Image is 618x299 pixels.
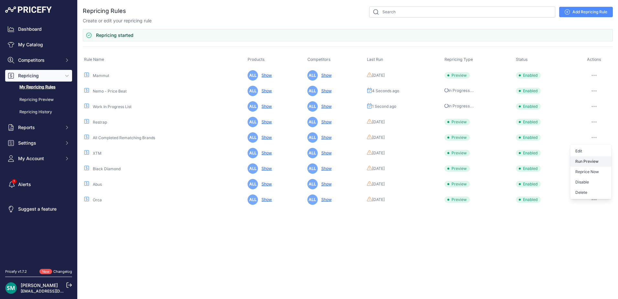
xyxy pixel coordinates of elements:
span: My Account [18,155,60,162]
a: All Completed Rematching Brands [93,135,155,140]
a: Show [319,166,332,171]
span: ALL [307,70,318,81]
span: 4 Seconds ago [372,88,399,94]
a: My Catalog [5,39,72,50]
span: [DATE] [372,73,385,78]
a: Show [319,197,332,202]
a: Show [259,119,272,124]
span: Enabled [516,134,541,141]
button: Repricing [5,70,72,82]
button: Disable [570,177,612,187]
button: Delete [570,187,612,198]
span: Preview [444,165,470,172]
a: Suggest a feature [5,203,72,215]
span: Preview [444,196,470,203]
span: ALL [248,163,258,174]
span: ALL [248,101,258,112]
button: Competitors [5,54,72,66]
button: Run Preview [570,156,612,167]
a: Show [259,182,272,186]
a: Repricing History [5,106,72,118]
span: Rule Name [84,57,104,62]
a: Abus [93,182,102,187]
span: Preview [444,72,470,79]
a: Show [259,88,272,93]
span: ALL [307,163,318,174]
span: [DATE] [372,166,385,171]
img: Pricefy Logo [5,6,52,13]
p: Create or edit your repricing rule [83,17,152,24]
a: Show [319,182,332,186]
span: [DATE] [372,150,385,156]
a: Show [319,104,332,109]
a: Show [259,150,272,155]
span: Products [248,57,265,62]
span: Enabled [516,196,541,203]
span: Reports [18,124,60,131]
span: [DATE] [372,182,385,187]
span: ALL [307,179,318,189]
span: ALL [307,132,318,143]
span: Enabled [516,150,541,156]
span: Preview [444,181,470,187]
span: ALL [248,70,258,81]
a: Mammut [93,73,109,78]
span: Actions [587,57,601,62]
span: Enabled [516,103,541,110]
span: ALL [307,194,318,205]
a: Show [259,135,272,140]
span: ALL [248,148,258,158]
nav: Sidebar [5,23,72,261]
span: Competitors [18,57,60,63]
a: Black Diamond [93,166,121,171]
a: My Repricing Rules [5,82,72,93]
a: [PERSON_NAME] [21,282,58,288]
span: 1 Second ago [372,104,396,109]
a: Show [319,150,332,155]
a: Edit [570,146,612,156]
a: Show [319,73,332,78]
a: Show [259,73,272,78]
button: Reprice Now [570,167,612,177]
span: In Progress... [444,88,474,93]
span: [DATE] [372,119,385,125]
a: Show [319,88,332,93]
span: [DATE] [372,135,385,140]
span: Preview [444,134,470,141]
span: Preview [444,119,470,125]
a: [EMAIL_ADDRESS][DOMAIN_NAME] [21,289,88,293]
a: Work In Progress List [93,104,132,109]
span: Enabled [516,88,541,94]
span: ALL [307,148,318,158]
span: Enabled [516,119,541,125]
span: Enabled [516,181,541,187]
span: Competitors [307,57,331,62]
span: ALL [307,101,318,112]
a: Alerts [5,179,72,190]
span: ALL [248,194,258,205]
span: ALL [248,132,258,143]
h2: Repricing Rules [83,6,126,16]
span: ALL [248,117,258,127]
a: Show [259,104,272,109]
span: Repricing [18,72,60,79]
a: Dashboard [5,23,72,35]
h3: Repricing started [96,32,133,39]
a: Changelog [53,269,72,274]
a: Show [319,135,332,140]
span: ALL [248,86,258,96]
a: Show [319,119,332,124]
a: Nemo - Price Beat [93,89,127,94]
input: Search [369,6,555,17]
a: Repricing Preview [5,94,72,105]
a: XTM [93,151,101,156]
button: Reports [5,122,72,133]
span: Repricing Type [444,57,473,62]
span: ALL [248,179,258,189]
span: In Progress... [444,104,474,108]
a: Restrap [93,120,107,125]
span: Status [516,57,528,62]
button: My Account [5,153,72,164]
span: Last Run [367,57,383,62]
span: Enabled [516,72,541,79]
